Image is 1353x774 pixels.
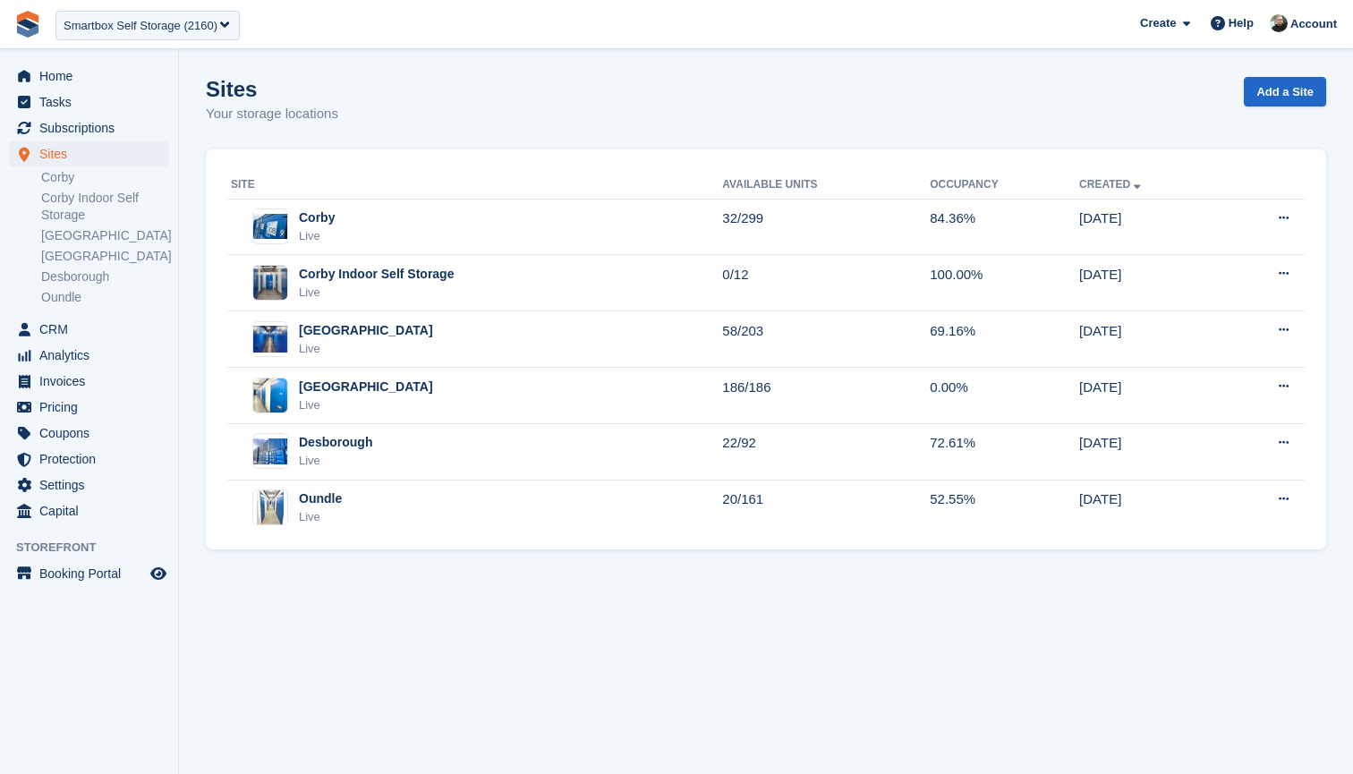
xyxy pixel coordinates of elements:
[299,265,454,284] div: Corby Indoor Self Storage
[930,480,1079,535] td: 52.55%
[299,378,433,396] div: [GEOGRAPHIC_DATA]
[253,266,287,300] img: Image of Corby Indoor Self Storage site
[299,227,335,245] div: Live
[39,89,147,115] span: Tasks
[39,115,147,140] span: Subscriptions
[722,199,930,255] td: 32/299
[9,343,169,368] a: menu
[299,452,372,470] div: Live
[39,421,147,446] span: Coupons
[39,561,147,586] span: Booking Portal
[1079,199,1222,255] td: [DATE]
[41,248,169,265] a: [GEOGRAPHIC_DATA]
[227,171,722,200] th: Site
[299,489,342,508] div: Oundle
[299,340,433,358] div: Live
[930,423,1079,480] td: 72.61%
[930,368,1079,424] td: 0.00%
[253,326,287,352] img: Image of Stamford site
[9,395,169,420] a: menu
[9,421,169,446] a: menu
[148,563,169,584] a: Preview store
[9,369,169,394] a: menu
[39,472,147,498] span: Settings
[14,11,41,38] img: stora-icon-8386f47178a22dfd0bd8f6a31ec36ba5ce8667c1dd55bd0f319d3a0aa187defe.svg
[1140,14,1176,32] span: Create
[1079,423,1222,480] td: [DATE]
[257,489,284,525] img: Image of Oundle site
[299,396,433,414] div: Live
[9,89,169,115] a: menu
[299,508,342,526] div: Live
[39,447,147,472] span: Protection
[41,289,169,306] a: Oundle
[299,208,335,227] div: Corby
[206,104,338,124] p: Your storage locations
[39,343,147,368] span: Analytics
[299,433,372,452] div: Desborough
[39,369,147,394] span: Invoices
[1079,311,1222,368] td: [DATE]
[253,438,287,464] img: Image of Desborough site
[1079,480,1222,535] td: [DATE]
[722,311,930,368] td: 58/203
[722,255,930,311] td: 0/12
[930,171,1079,200] th: Occupancy
[1244,77,1326,106] a: Add a Site
[930,255,1079,311] td: 100.00%
[9,64,169,89] a: menu
[722,368,930,424] td: 186/186
[253,378,287,413] img: Image of Leicester site
[9,447,169,472] a: menu
[9,472,169,498] a: menu
[299,284,454,302] div: Live
[41,190,169,224] a: Corby Indoor Self Storage
[39,317,147,342] span: CRM
[39,141,147,166] span: Sites
[1079,178,1145,191] a: Created
[722,171,930,200] th: Available Units
[9,141,169,166] a: menu
[1079,255,1222,311] td: [DATE]
[64,17,217,35] div: Smartbox Self Storage (2160)
[1290,15,1337,33] span: Account
[9,115,169,140] a: menu
[41,268,169,285] a: Desborough
[9,561,169,586] a: menu
[39,395,147,420] span: Pricing
[39,498,147,523] span: Capital
[722,480,930,535] td: 20/161
[206,77,338,101] h1: Sites
[253,214,287,240] img: Image of Corby site
[9,317,169,342] a: menu
[9,498,169,523] a: menu
[41,227,169,244] a: [GEOGRAPHIC_DATA]
[930,199,1079,255] td: 84.36%
[1270,14,1288,32] img: Tom Huddleston
[39,64,147,89] span: Home
[299,321,433,340] div: [GEOGRAPHIC_DATA]
[41,169,169,186] a: Corby
[722,423,930,480] td: 22/92
[930,311,1079,368] td: 69.16%
[16,539,178,557] span: Storefront
[1079,368,1222,424] td: [DATE]
[1229,14,1254,32] span: Help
